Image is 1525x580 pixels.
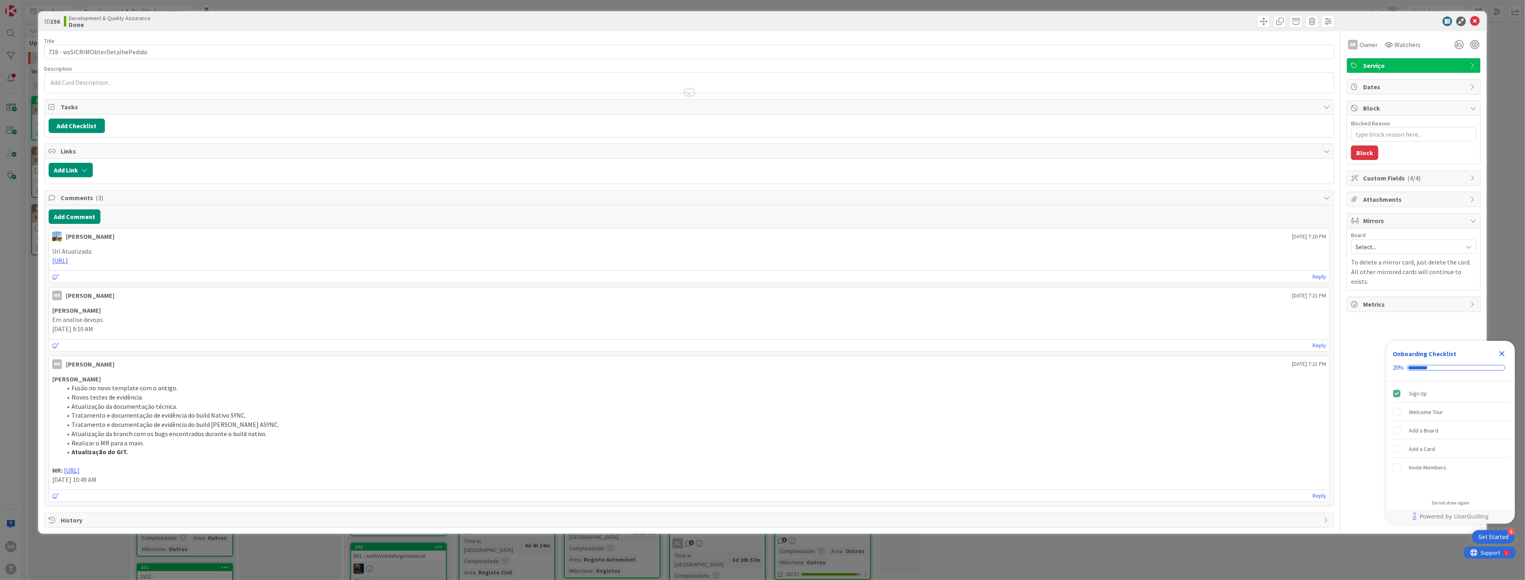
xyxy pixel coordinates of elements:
span: ( 4/4 ) [1407,174,1421,182]
span: Serviço [1363,61,1466,70]
div: MR [52,359,62,369]
div: Footer [1386,509,1515,524]
div: Invite Members [1409,463,1446,472]
p: Url Atualizada: [52,247,1326,256]
div: 1 [42,3,44,10]
div: [PERSON_NAME] [66,232,114,241]
div: Get Started [1478,533,1509,541]
span: [DATE] 10:49 AM [52,475,96,484]
div: Add a Card [1409,444,1435,454]
a: Reply [1312,340,1326,350]
div: Sign Up is complete. [1390,385,1512,402]
span: [DATE] 7:21 PM [1292,291,1326,300]
input: type card name here... [44,45,1334,59]
button: Block [1351,146,1378,160]
div: Checklist Container [1386,341,1515,524]
div: Sign Up [1409,389,1427,398]
button: Add Comment [49,209,100,224]
label: Title [44,37,55,45]
span: Powered by UserGuiding [1420,512,1489,521]
div: Add a Card is incomplete. [1390,440,1512,458]
span: Block [1363,103,1466,113]
strong: [PERSON_NAME] [52,375,101,383]
span: Fusão no novo template com o antigo. [72,384,178,392]
span: History [61,515,1319,525]
span: Em analise devops. [52,316,104,324]
div: Onboarding Checklist [1393,349,1456,359]
div: 20% [1393,364,1404,371]
div: MR [52,291,62,300]
span: Metrics [1363,299,1466,309]
span: Watchers [1394,40,1421,49]
span: [DATE] 9:10 AM [52,325,93,333]
div: Welcome Tour [1409,407,1443,417]
strong: MR: [52,466,63,474]
span: Novos testes de evidência. [72,393,143,401]
span: Custom Fields [1363,173,1466,183]
span: [DATE] 7:21 PM [1292,360,1326,368]
b: Done [69,21,151,28]
span: Links [61,146,1319,156]
div: Invite Members is incomplete. [1390,459,1512,476]
span: Atualização da branch com os bugs encontrados durante o build nativo. [72,430,267,438]
span: Atualização da documentação técnica. [72,402,177,410]
div: Checklist items [1386,381,1515,494]
span: Support [17,1,37,11]
p: To delete a mirror card, just delete the card. All other mirrored cards will continue to exists. [1351,257,1476,286]
span: [DATE] 7:20 PM [1292,232,1326,241]
a: Powered by UserGuiding [1390,509,1511,524]
b: 156 [50,17,60,25]
span: ( 3 ) [96,194,103,202]
span: ID [44,16,60,26]
div: 4 [1508,528,1515,535]
div: Do not show again [1432,500,1470,506]
span: Development & Quality Assurance [69,15,151,21]
span: Description [44,65,72,72]
div: Close Checklist [1496,347,1509,360]
div: Checklist progress: 20% [1393,364,1509,371]
div: Open Get Started checklist, remaining modules: 4 [1472,530,1515,544]
span: Dates [1363,82,1466,92]
img: DG [52,232,62,241]
div: RB [1348,40,1358,49]
a: [URL] [64,466,80,474]
div: [PERSON_NAME] [66,359,114,369]
a: Reply [1312,272,1326,282]
a: Reply [1312,491,1326,501]
button: Add Link [49,163,93,177]
strong: Atualização do GIT. [72,448,128,456]
span: Tratamento e documentação de evidência do build [PERSON_NAME] ASYNC. [72,420,279,428]
span: Board [1351,232,1366,238]
span: Attachments [1363,195,1466,204]
div: Add a Board [1409,426,1438,435]
span: Tratamento e documentação de evidência do build Nativo SYNC. [72,411,246,419]
div: [PERSON_NAME] [66,291,114,300]
span: Owner [1359,40,1378,49]
a: [URL] [52,256,68,264]
span: Realizar o MR para a main. [72,439,144,447]
span: Comments [61,193,1319,203]
span: Select... [1355,241,1458,252]
button: Add Checklist [49,119,105,133]
div: Add a Board is incomplete. [1390,422,1512,439]
div: Welcome Tour is incomplete. [1390,403,1512,421]
label: Blocked Reason [1351,120,1390,127]
span: Mirrors [1363,216,1466,225]
span: Tasks [61,102,1319,112]
strong: [PERSON_NAME] [52,306,101,314]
